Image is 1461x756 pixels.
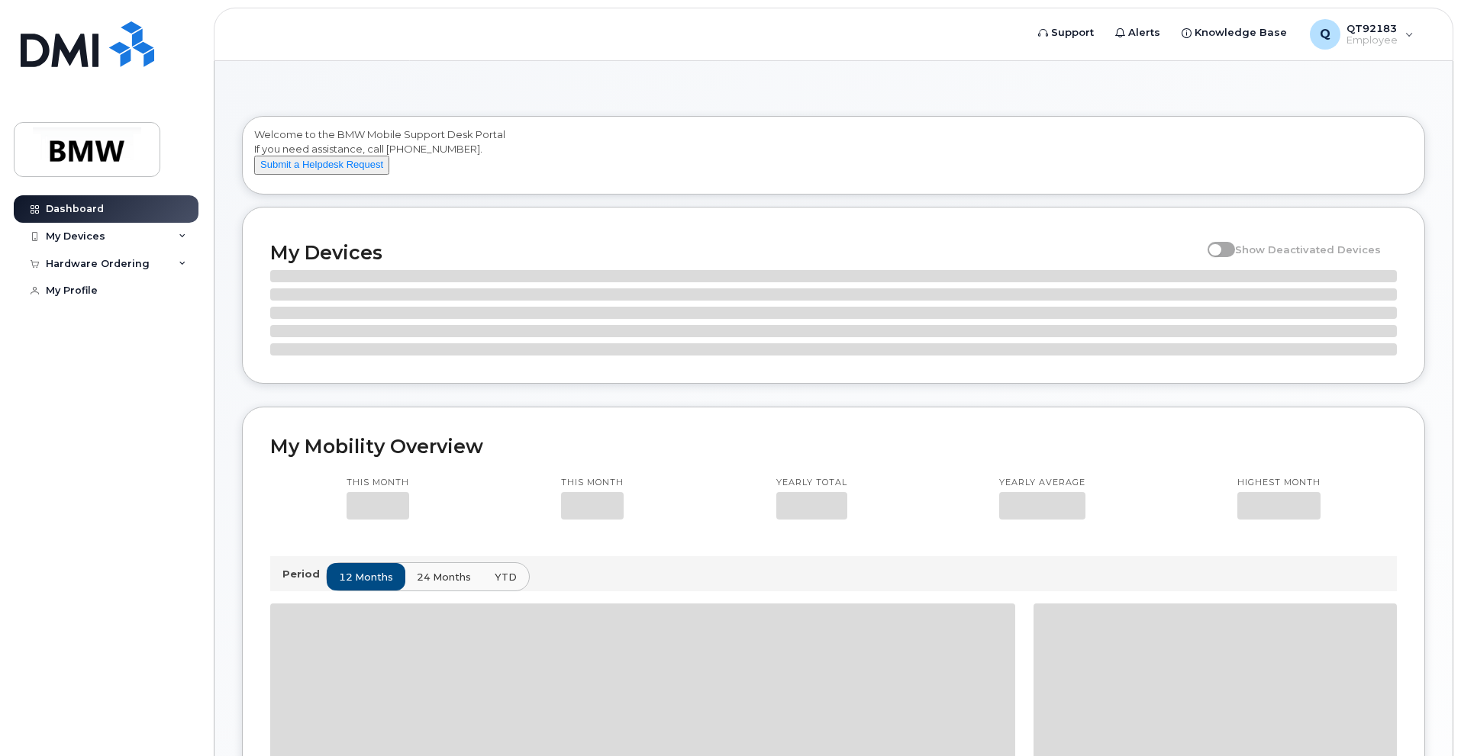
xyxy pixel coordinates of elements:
h2: My Mobility Overview [270,435,1397,458]
a: Submit a Helpdesk Request [254,158,389,170]
div: Welcome to the BMW Mobile Support Desk Portal If you need assistance, call [PHONE_NUMBER]. [254,127,1413,188]
span: Show Deactivated Devices [1235,243,1381,256]
span: 24 months [417,570,471,584]
button: Submit a Helpdesk Request [254,156,389,175]
p: Yearly total [776,477,847,489]
p: Period [282,567,326,581]
p: This month [561,477,624,489]
p: Yearly average [999,477,1085,489]
h2: My Devices [270,241,1200,264]
input: Show Deactivated Devices [1208,235,1220,247]
p: This month [347,477,409,489]
p: Highest month [1237,477,1321,489]
span: YTD [495,570,517,584]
